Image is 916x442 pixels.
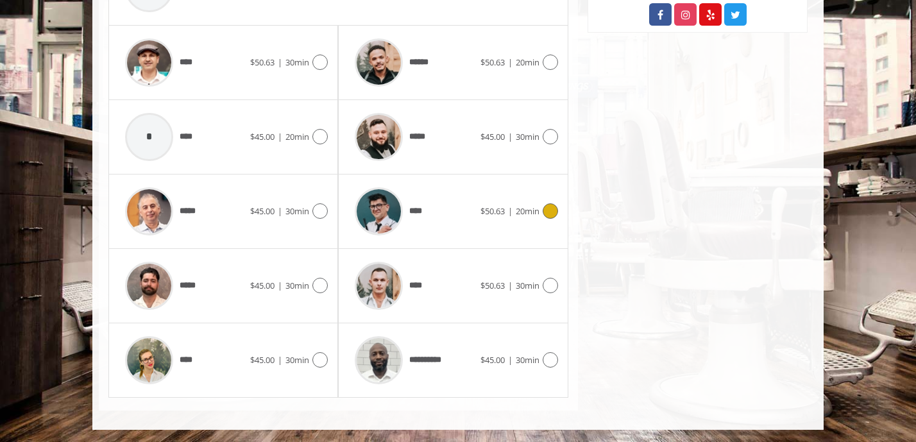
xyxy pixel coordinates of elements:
[516,205,539,217] span: 20min
[508,131,513,142] span: |
[480,131,505,142] span: $45.00
[278,205,282,217] span: |
[278,131,282,142] span: |
[508,205,513,217] span: |
[508,354,513,366] span: |
[480,280,505,291] span: $50.63
[516,280,539,291] span: 30min
[508,280,513,291] span: |
[480,354,505,366] span: $45.00
[285,354,309,366] span: 30min
[278,280,282,291] span: |
[480,205,505,217] span: $50.63
[516,354,539,366] span: 30min
[250,56,275,68] span: $50.63
[516,131,539,142] span: 30min
[285,131,309,142] span: 20min
[250,280,275,291] span: $45.00
[480,56,505,68] span: $50.63
[285,280,309,291] span: 30min
[278,56,282,68] span: |
[285,56,309,68] span: 30min
[508,56,513,68] span: |
[278,354,282,366] span: |
[250,131,275,142] span: $45.00
[250,205,275,217] span: $45.00
[285,205,309,217] span: 30min
[516,56,539,68] span: 20min
[250,354,275,366] span: $45.00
